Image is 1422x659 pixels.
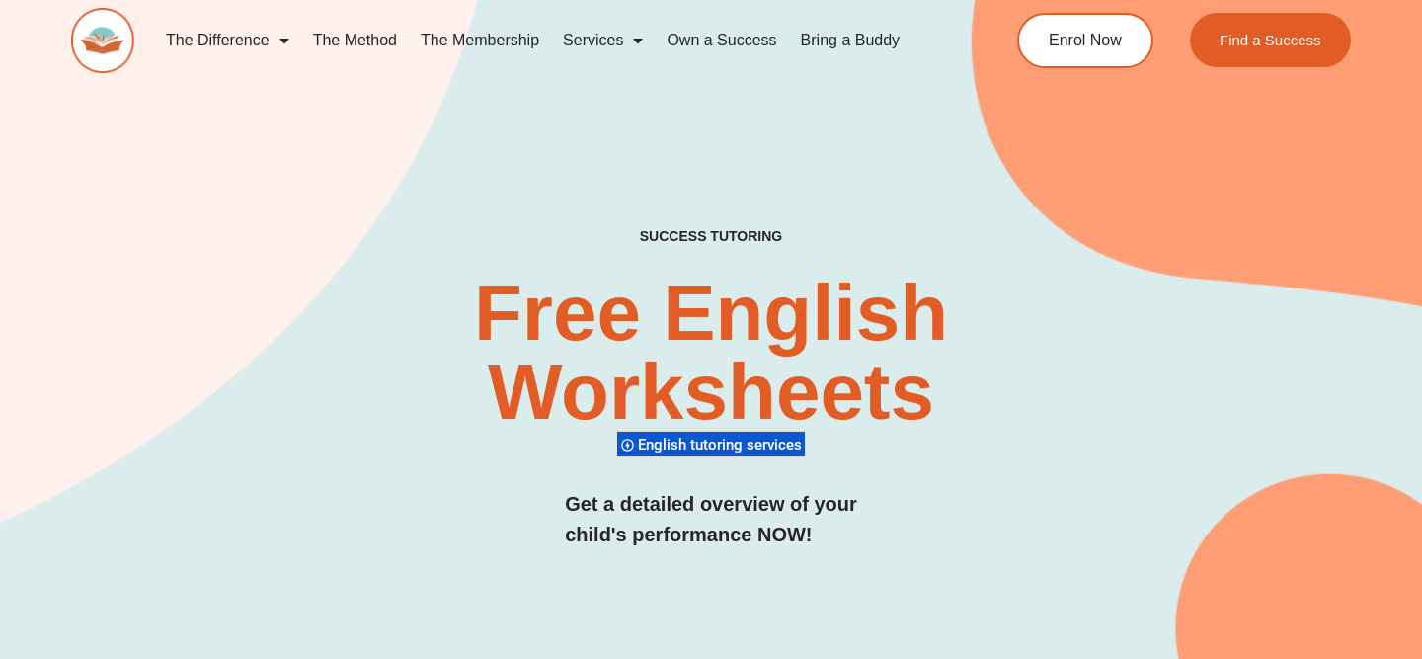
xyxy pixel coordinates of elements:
[409,18,551,63] a: The Membership
[521,228,901,245] h4: SUCCESS TUTORING​
[789,18,912,63] a: Bring a Buddy
[551,18,655,63] a: Services
[1190,13,1351,67] a: Find a Success
[565,489,857,550] h3: Get a detailed overview of your child's performance NOW!
[638,436,808,453] span: English tutoring services
[1220,33,1321,47] span: Find a Success
[154,18,301,63] a: The Difference
[1017,13,1153,68] a: Enrol Now
[288,274,1133,432] h2: Free English Worksheets​
[1049,33,1122,48] span: Enrol Now
[655,18,788,63] a: Own a Success
[301,18,409,63] a: The Method
[617,431,805,457] div: English tutoring services
[154,18,944,63] nav: Menu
